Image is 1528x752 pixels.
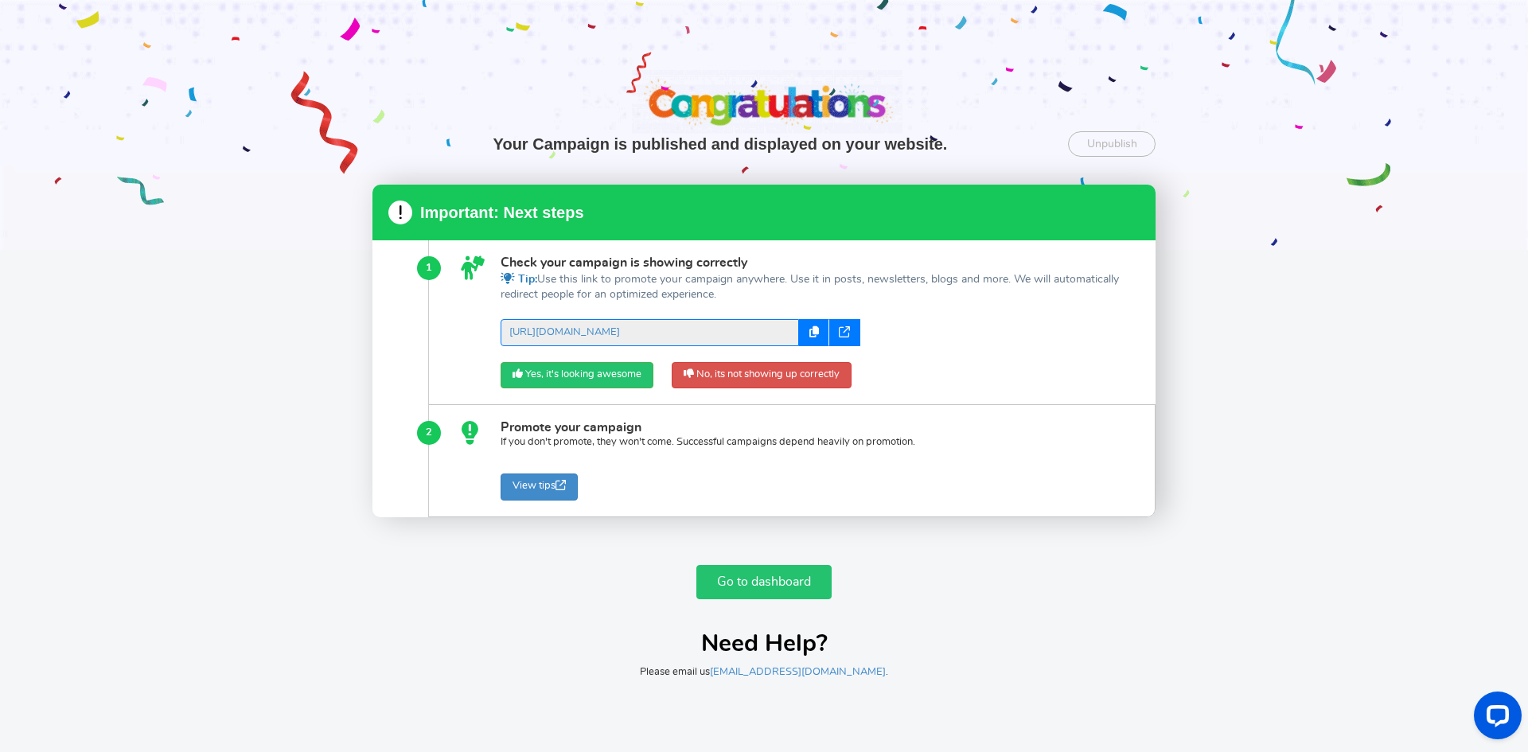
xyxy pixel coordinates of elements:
a: View tips [501,473,578,501]
a: [EMAIL_ADDRESS][DOMAIN_NAME] [710,667,886,677]
span: Tip: [518,274,537,285]
a: Yes, it's looking awesome [501,362,653,389]
p: If you don't promote, they won't come. Successful campaigns depend heavily on promotion. [501,435,1123,450]
h4: Promote your campaign [501,421,1123,435]
a: Go to dashboard [696,565,832,599]
h2: Need Help? [372,631,1156,657]
h2: Your Campaign is published and displayed on your website. [372,135,1068,153]
h3: Important: Next steps [372,185,1156,240]
p: Use this link to promote your campaign anywhere. Use it in posts, newsletters, blogs and more. We... [501,272,1124,303]
h4: Check your campaign is showing correctly [501,256,1124,271]
p: Please email us . [372,665,1156,680]
a: No, its not showing up correctly [672,362,852,389]
iframe: LiveChat chat widget [1461,685,1528,752]
a: [URL][DOMAIN_NAME] [501,319,799,346]
a: Unpublish [1068,131,1156,157]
